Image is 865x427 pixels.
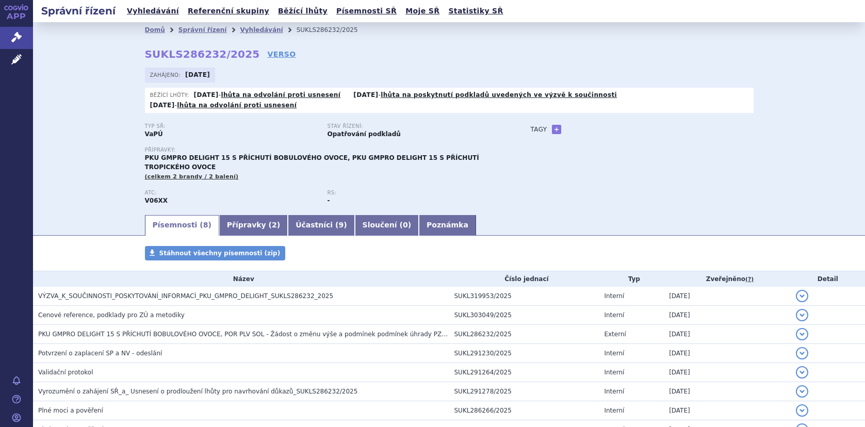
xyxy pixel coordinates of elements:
p: - [353,91,617,99]
span: Interní [604,369,624,376]
button: detail [796,328,808,340]
p: - [150,101,297,109]
a: Statistiky SŘ [445,4,506,18]
a: lhůta na odvolání proti usnesení [177,102,297,109]
a: Písemnosti (8) [145,215,219,236]
a: Přípravky (2) [219,215,288,236]
strong: - [328,197,330,204]
span: Validační protokol [38,369,93,376]
td: [DATE] [664,287,791,306]
a: Vyhledávání [240,26,283,34]
button: detail [796,404,808,417]
span: Vyrozumění o zahájení SŘ_a_ Usnesení o prodloužení lhůty pro navrhování důkazů_SUKLS286232/2025 [38,388,357,395]
a: Sloučení (0) [355,215,419,236]
a: Stáhnout všechny písemnosti (zip) [145,246,286,260]
strong: POTRAVINY PRO ZVLÁŠTNÍ LÉKAŘSKÉ ÚČELY (PZLÚ) (ČESKÁ ATC SKUPINA) [145,197,168,204]
span: Zahájeno: [150,71,183,79]
p: ATC: [145,190,317,196]
a: VERSO [267,49,296,59]
button: detail [796,309,808,321]
span: VÝZVA_K_SOUČINNOSTI_POSKYTOVÁNÍ_INFORMACÍ_PKU_GMPRO_DELIGHT_SUKLS286232_2025 [38,292,333,300]
strong: [DATE] [353,91,378,98]
a: Domů [145,26,165,34]
a: Referenční skupiny [185,4,272,18]
span: Externí [604,331,626,338]
th: Typ [599,271,664,287]
span: Interní [604,350,624,357]
span: Potvrzení o zaplacení SP a NV - odeslání [38,350,162,357]
span: Interní [604,388,624,395]
a: lhůta na poskytnutí podkladů uvedených ve výzvě k součinnosti [381,91,617,98]
td: [DATE] [664,343,791,363]
span: (celkem 2 brandy / 2 balení) [145,173,239,180]
p: - [194,91,341,99]
td: [DATE] [664,363,791,382]
a: + [552,125,561,134]
td: SUKL286232/2025 [449,324,599,343]
a: Moje SŘ [402,4,443,18]
a: Poznámka [419,215,476,236]
th: Zveřejněno [664,271,791,287]
abbr: (?) [745,276,754,283]
a: Písemnosti SŘ [333,4,400,18]
td: [DATE] [664,305,791,324]
th: Název [33,271,449,287]
h2: Správní řízení [33,4,124,18]
strong: VaPÚ [145,130,163,138]
strong: Opatřování podkladů [328,130,401,138]
span: Plné moci a pověření [38,407,103,414]
strong: SUKLS286232/2025 [145,48,260,60]
a: Správní řízení [178,26,227,34]
td: SUKL291278/2025 [449,382,599,401]
span: PKU GMPRO DELIGHT 15 S PŘÍCHUTÍ BOBULOVÉHO OVOCE, POR PLV SOL - Žádost o změnu výše a podmínek po... [38,331,449,338]
strong: [DATE] [150,102,175,109]
td: [DATE] [664,401,791,420]
span: Interní [604,311,624,319]
span: Interní [604,407,624,414]
td: [DATE] [664,324,791,343]
td: SUKL291230/2025 [449,343,599,363]
th: Detail [791,271,865,287]
a: Účastníci (9) [288,215,354,236]
li: SUKLS286232/2025 [297,22,371,38]
a: lhůta na odvolání proti usnesení [221,91,340,98]
span: 8 [203,221,208,229]
a: Běžící lhůty [275,4,331,18]
td: [DATE] [664,382,791,401]
button: detail [796,290,808,302]
p: Typ SŘ: [145,123,317,129]
button: detail [796,347,808,359]
button: detail [796,366,808,379]
td: SUKL319953/2025 [449,287,599,306]
span: 0 [403,221,408,229]
span: 9 [338,221,344,229]
span: Běžící lhůty: [150,91,191,99]
span: Stáhnout všechny písemnosti (zip) [159,250,281,257]
td: SUKL291264/2025 [449,363,599,382]
span: 2 [272,221,277,229]
span: Cenové reference, podklady pro ZÚ a metodiky [38,311,185,319]
button: detail [796,385,808,398]
p: RS: [328,190,500,196]
span: Interní [604,292,624,300]
p: Stav řízení: [328,123,500,129]
p: Přípravky: [145,147,510,153]
strong: [DATE] [185,71,210,78]
td: SUKL286266/2025 [449,401,599,420]
h3: Tagy [531,123,547,136]
th: Číslo jednací [449,271,599,287]
a: Vyhledávání [124,4,182,18]
td: SUKL303049/2025 [449,305,599,324]
strong: [DATE] [194,91,219,98]
span: PKU GMPRO DELIGHT 15 S PŘÍCHUTÍ BOBULOVÉHO OVOCE, PKU GMPRO DELIGHT 15 S PŘÍCHUTÍ TROPICKÉHO OVOCE [145,154,479,171]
